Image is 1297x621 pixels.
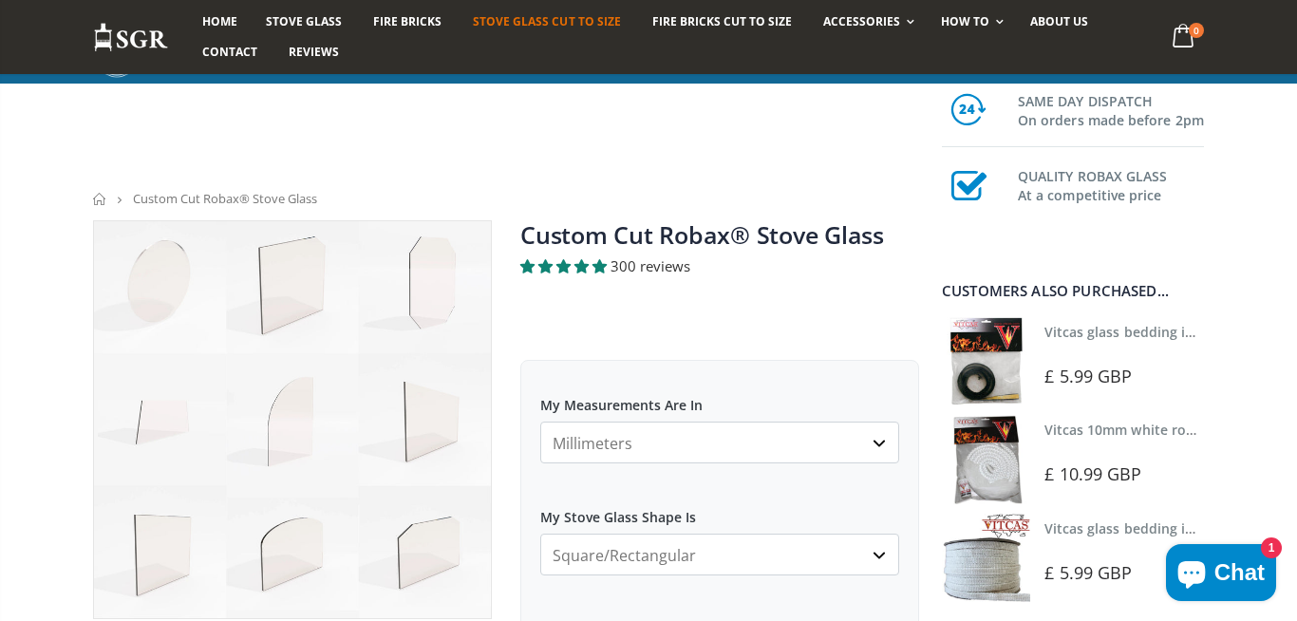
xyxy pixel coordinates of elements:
span: £ 5.99 GBP [1044,365,1132,387]
span: Contact [202,44,257,60]
inbox-online-store-chat: Shopify online store chat [1160,544,1282,606]
span: About us [1030,13,1088,29]
a: Home [188,7,252,37]
a: Home [93,193,107,205]
span: Fire Bricks [373,13,442,29]
span: 4.94 stars [520,256,611,275]
span: 0 [1189,23,1204,38]
img: Vitcas white rope, glue and gloves kit 10mm [942,415,1030,503]
span: Stove Glass [266,13,342,29]
img: Vitcas stove glass bedding in tape [942,514,1030,602]
span: Home [202,13,237,29]
span: £ 5.99 GBP [1044,561,1132,584]
span: Accessories [823,13,900,29]
a: Fire Bricks Cut To Size [638,7,806,37]
a: How To [927,7,1013,37]
h3: QUALITY ROBAX GLASS At a competitive price [1018,163,1204,205]
a: Custom Cut Robax® Stove Glass [520,218,884,251]
a: About us [1016,7,1102,37]
span: 300 reviews [611,256,690,275]
span: Reviews [289,44,339,60]
a: Accessories [809,7,924,37]
span: Custom Cut Robax® Stove Glass [133,190,317,207]
img: Vitcas stove glass bedding in tape [942,317,1030,405]
span: How To [941,13,989,29]
img: stove_glass_made_to_measure_800x_crop_center.jpg [94,221,491,618]
span: Fire Bricks Cut To Size [652,13,792,29]
h3: SAME DAY DISPATCH On orders made before 2pm [1018,88,1204,130]
div: Customers also purchased... [942,284,1204,298]
label: My Stove Glass Shape Is [540,492,899,526]
a: Stove Glass [252,7,356,37]
a: 0 [1165,19,1204,56]
a: Contact [188,37,272,67]
span: Stove Glass Cut To Size [473,13,620,29]
a: Stove Glass Cut To Size [459,7,634,37]
a: Reviews [274,37,353,67]
span: £ 10.99 GBP [1044,462,1141,485]
img: Stove Glass Replacement [93,22,169,53]
label: My Measurements Are In [540,380,899,414]
a: Fire Bricks [359,7,456,37]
